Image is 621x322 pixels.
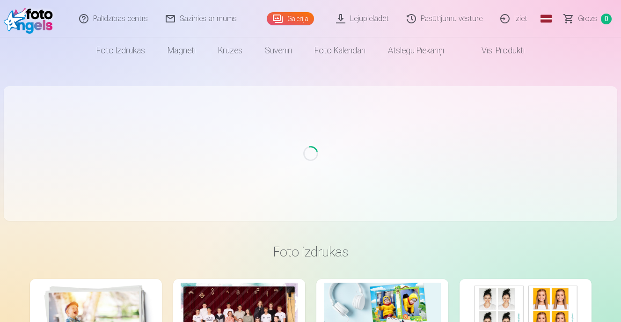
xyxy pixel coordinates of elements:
[578,13,597,24] span: Grozs
[85,37,156,64] a: Foto izdrukas
[601,14,612,24] span: 0
[254,37,303,64] a: Suvenīri
[267,12,314,25] a: Galerija
[303,37,377,64] a: Foto kalendāri
[207,37,254,64] a: Krūzes
[455,37,536,64] a: Visi produkti
[37,243,584,260] h3: Foto izdrukas
[377,37,455,64] a: Atslēgu piekariņi
[156,37,207,64] a: Magnēti
[4,4,58,34] img: /fa1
